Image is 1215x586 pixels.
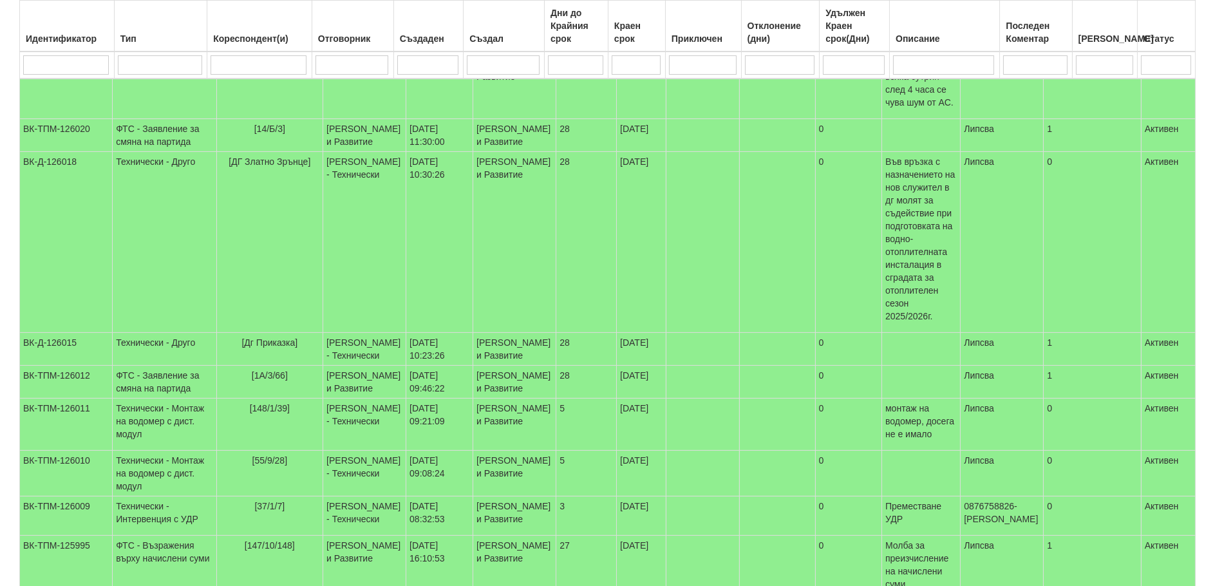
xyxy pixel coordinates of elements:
[406,152,473,333] td: [DATE] 10:30:26
[20,496,113,536] td: ВК-ТПМ-126009
[617,333,666,366] td: [DATE]
[20,41,113,119] td: ВК-ТПМ-126021
[323,451,406,496] td: [PERSON_NAME] - Технически
[665,1,741,52] th: Приключен: No sort applied, activate to apply an ascending sort
[1076,30,1135,48] div: [PERSON_NAME]
[560,403,565,413] span: 5
[252,455,288,466] span: [55/9/28]
[114,1,207,52] th: Тип: No sort applied, activate to apply an ascending sort
[473,152,556,333] td: [PERSON_NAME] и Развитие
[548,4,605,48] div: Дни до Крайния срок
[242,337,298,348] span: [Дг Приказка]
[815,451,881,496] td: 0
[885,155,957,323] p: Във връзка с назначението на нов служител в дг молят за съдействие при подготовката на водно-отоп...
[473,41,556,119] td: [PERSON_NAME] - Клиенти и Развитие
[1000,1,1072,52] th: Последен Коментар: No sort applied, activate to apply an ascending sort
[617,451,666,496] td: [DATE]
[815,496,881,536] td: 0
[560,337,570,348] span: 28
[473,119,556,152] td: [PERSON_NAME] и Развитие
[23,30,111,48] div: Идентификатор
[893,30,996,48] div: Описание
[964,156,994,167] span: Липсва
[406,333,473,366] td: [DATE] 10:23:26
[608,1,665,52] th: Краен срок: No sort applied, activate to apply an ascending sort
[815,41,881,119] td: 0
[617,152,666,333] td: [DATE]
[669,30,738,48] div: Приключен
[113,366,216,399] td: ФТС - Заявление за смяна на партида
[617,119,666,152] td: [DATE]
[964,370,994,381] span: Липсва
[1044,496,1141,536] td: 0
[1138,1,1196,52] th: Статус: No sort applied, activate to apply an ascending sort
[1044,366,1141,399] td: 1
[1141,451,1195,496] td: Активен
[250,403,290,413] span: [148/1/39]
[617,41,666,119] td: [DATE]
[1141,496,1195,536] td: Активен
[560,124,570,134] span: 28
[323,119,406,152] td: [PERSON_NAME] и Развитие
[113,119,216,152] td: ФТС - Заявление за смяна на партида
[323,399,406,451] td: [PERSON_NAME] - Технически
[316,30,390,48] div: Отговорник
[885,500,957,525] p: Преместване УДР
[964,501,1038,524] span: 0876758826-[PERSON_NAME]
[560,501,565,511] span: 3
[890,1,1000,52] th: Описание: No sort applied, activate to apply an ascending sort
[815,152,881,333] td: 0
[323,152,406,333] td: [PERSON_NAME] - Технически
[20,366,113,399] td: ВК-ТПМ-126012
[113,451,216,496] td: Технически - Монтаж на водомер с дист. модул
[964,337,994,348] span: Липсва
[473,399,556,451] td: [PERSON_NAME] и Развитие
[323,366,406,399] td: [PERSON_NAME] и Развитие
[964,403,994,413] span: Липсва
[1003,17,1068,48] div: Последен Коментар
[20,451,113,496] td: ВК-ТПМ-126010
[617,496,666,536] td: [DATE]
[745,17,816,48] div: Отклонение (дни)
[207,1,312,52] th: Кореспондент(и): No sort applied, activate to apply an ascending sort
[617,399,666,451] td: [DATE]
[964,540,994,551] span: Липсва
[113,41,216,119] td: Технически - Проблем в АС
[1141,366,1195,399] td: Активен
[617,366,666,399] td: [DATE]
[473,333,556,366] td: [PERSON_NAME] и Развитие
[113,496,216,536] td: Технически - Интервенция с УДР
[885,402,957,440] p: монтаж на водомер, досега не е имало
[113,333,216,366] td: Технически - Друго
[1044,451,1141,496] td: 0
[406,41,473,119] td: [DATE] 11:34:49
[467,30,541,48] div: Създал
[964,124,994,134] span: Липсва
[20,333,113,366] td: ВК-Д-126015
[1141,41,1195,119] td: Активен
[397,30,460,48] div: Създаден
[1044,333,1141,366] td: 1
[229,156,310,167] span: [ДГ Златно Зрънце]
[406,496,473,536] td: [DATE] 08:32:53
[815,333,881,366] td: 0
[1141,119,1195,152] td: Активен
[1141,333,1195,366] td: Активен
[113,152,216,333] td: Технически - Друго
[323,333,406,366] td: [PERSON_NAME] - Технически
[20,399,113,451] td: ВК-ТПМ-126011
[252,370,288,381] span: [1А/3/66]
[964,455,994,466] span: Липсва
[1141,152,1195,333] td: Активен
[560,540,570,551] span: 27
[406,399,473,451] td: [DATE] 09:21:09
[560,455,565,466] span: 5
[1044,119,1141,152] td: 1
[323,496,406,536] td: [PERSON_NAME] - Технически
[211,30,308,48] div: Кореспондент(и)
[245,540,295,551] span: [147/10/148]
[20,119,113,152] td: ВК-ТПМ-126020
[612,17,662,48] div: Краен срок
[473,366,556,399] td: [PERSON_NAME] и Развитие
[560,156,570,167] span: 28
